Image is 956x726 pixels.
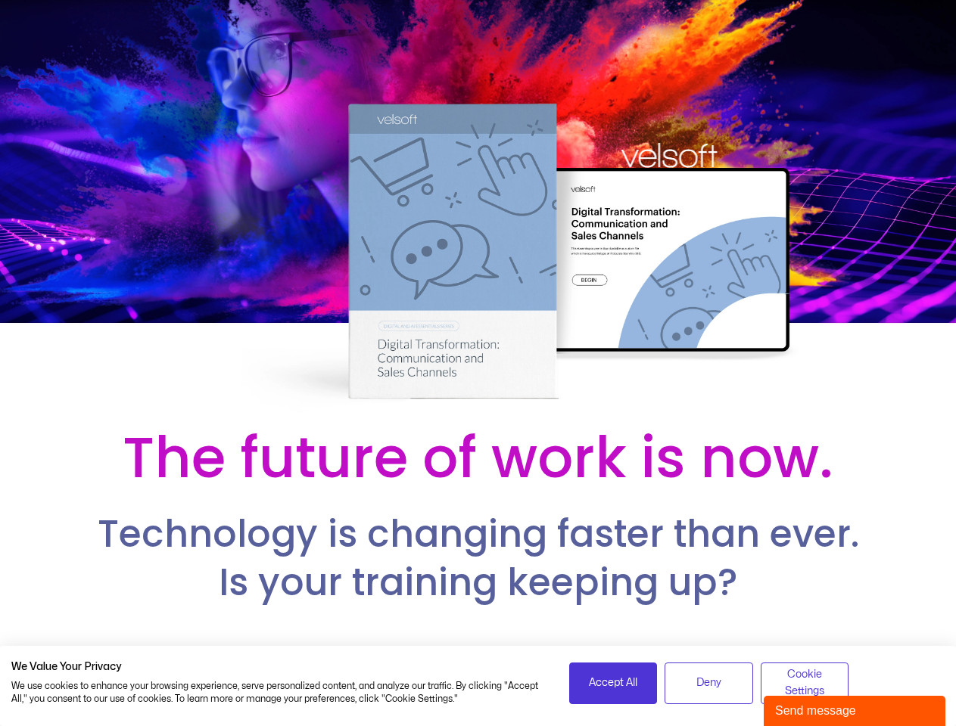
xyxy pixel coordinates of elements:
[11,660,547,674] h2: We Value Your Privacy
[665,662,753,704] button: Deny all cookies
[589,675,637,691] span: Accept All
[48,510,907,607] h2: Technology is changing faster than ever. Is your training keeping up?
[48,421,908,494] h2: The future of work is now.
[696,675,721,691] span: Deny
[764,693,948,726] iframe: chat widget
[761,662,849,704] button: Adjust cookie preferences
[771,666,839,700] span: Cookie Settings
[569,662,658,704] button: Accept all cookies
[11,680,547,706] p: We use cookies to enhance your browsing experience, serve personalized content, and analyze our t...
